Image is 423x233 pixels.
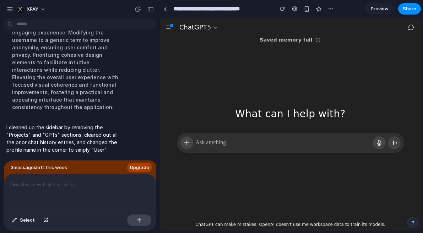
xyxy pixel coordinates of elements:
span: XPAY [27,6,38,13]
div: What can I help with? [74,90,187,102]
span: 3 message s left this week [11,164,67,171]
a: Upgrade [127,163,152,173]
span: Upgrade [130,164,149,171]
a: Preview [365,3,394,15]
button: ChatGPT5 [16,3,61,16]
p: I cleaned up the sidebar by removing the "Projects" and "GPTs" sections, cleared out all the prio... [6,124,125,153]
div: Saved memory full [100,18,152,26]
span: 5 [47,5,51,13]
div: ChatGPT can make mistakes. OpenAI doesn't use me workspace data to train its models. [35,204,225,210]
button: Share [398,3,421,15]
button: XPAY [14,4,49,15]
div: ChatGPT [19,4,51,14]
button: Select [9,215,38,226]
span: Preview [371,5,389,12]
div: Streamlining the sidebar by removing outdated sections to enhance user navigation and clarity, pr... [6,2,125,115]
span: Share [403,5,416,12]
span: Select [20,217,35,224]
